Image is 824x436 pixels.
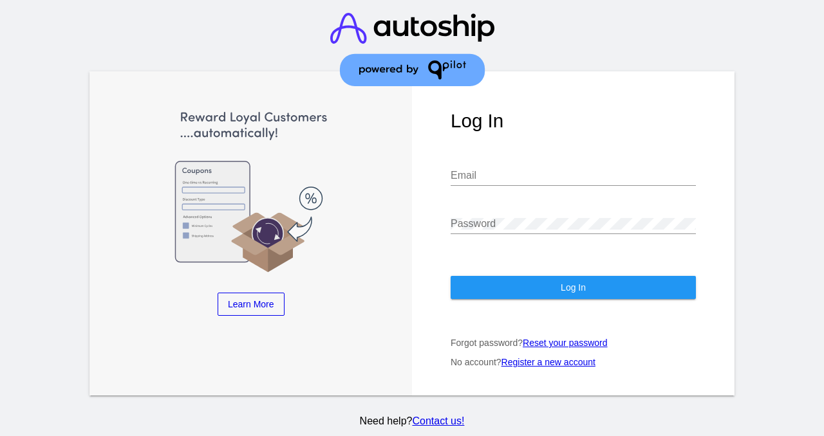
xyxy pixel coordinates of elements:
[218,293,285,316] a: Learn More
[561,282,586,293] span: Log In
[451,357,696,367] p: No account?
[451,170,696,181] input: Email
[412,415,464,426] a: Contact us!
[451,276,696,299] button: Log In
[87,415,737,427] p: Need help?
[523,338,608,348] a: Reset your password
[228,299,274,309] span: Learn More
[451,110,696,132] h1: Log In
[451,338,696,348] p: Forgot password?
[128,110,373,273] img: Apply Coupons Automatically to Scheduled Orders with QPilot
[501,357,595,367] a: Register a new account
